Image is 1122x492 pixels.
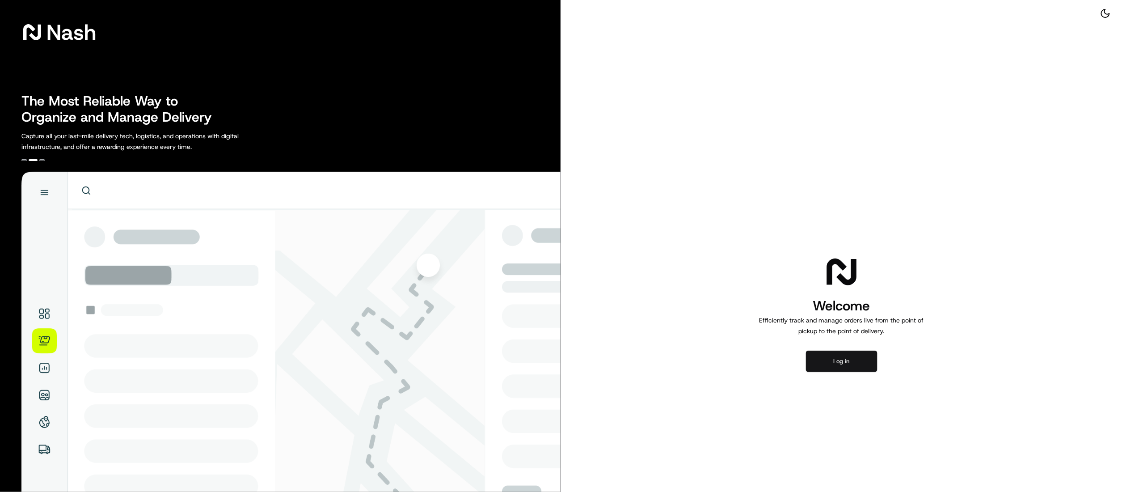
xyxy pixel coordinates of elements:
[21,131,279,152] p: Capture all your last-mile delivery tech, logistics, and operations with digital infrastructure, ...
[46,23,96,41] span: Nash
[21,93,222,125] h2: The Most Reliable Way to Organize and Manage Delivery
[756,297,928,315] h1: Welcome
[806,351,877,372] button: Log in
[756,315,928,336] p: Efficiently track and manage orders live from the point of pickup to the point of delivery.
